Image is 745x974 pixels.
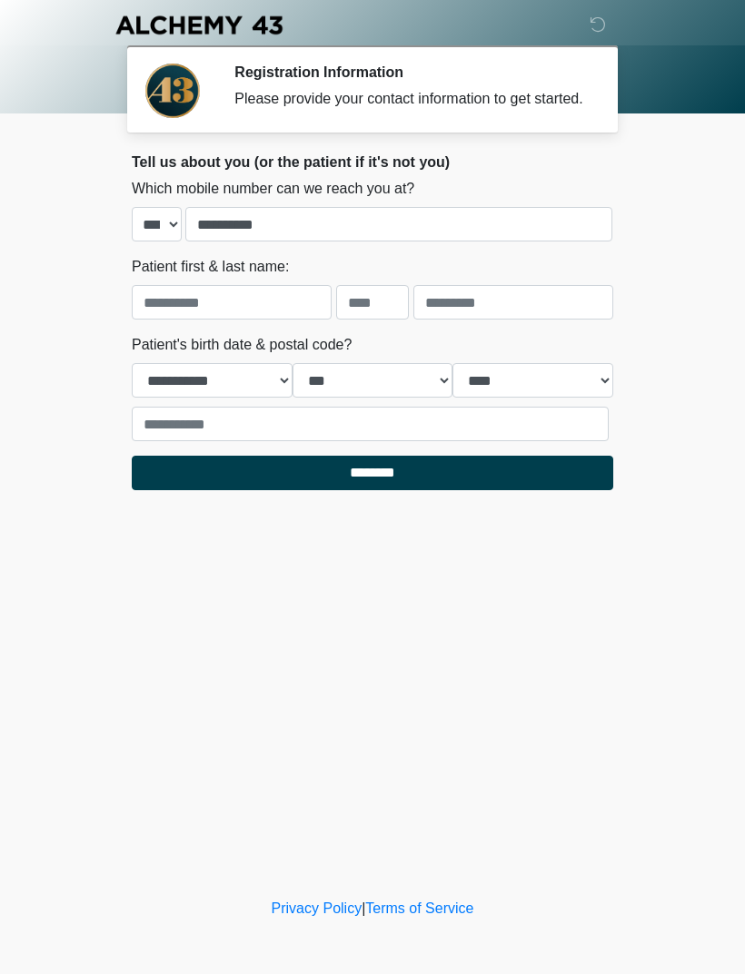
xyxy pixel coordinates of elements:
[234,64,586,81] h2: Registration Information
[114,14,284,36] img: Alchemy 43 Logo
[234,88,586,110] div: Please provide your contact information to get started.
[272,900,363,916] a: Privacy Policy
[132,153,613,171] h2: Tell us about you (or the patient if it's not you)
[132,256,289,278] label: Patient first & last name:
[145,64,200,118] img: Agent Avatar
[362,900,365,916] a: |
[132,178,414,200] label: Which mobile number can we reach you at?
[132,334,352,356] label: Patient's birth date & postal code?
[365,900,473,916] a: Terms of Service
